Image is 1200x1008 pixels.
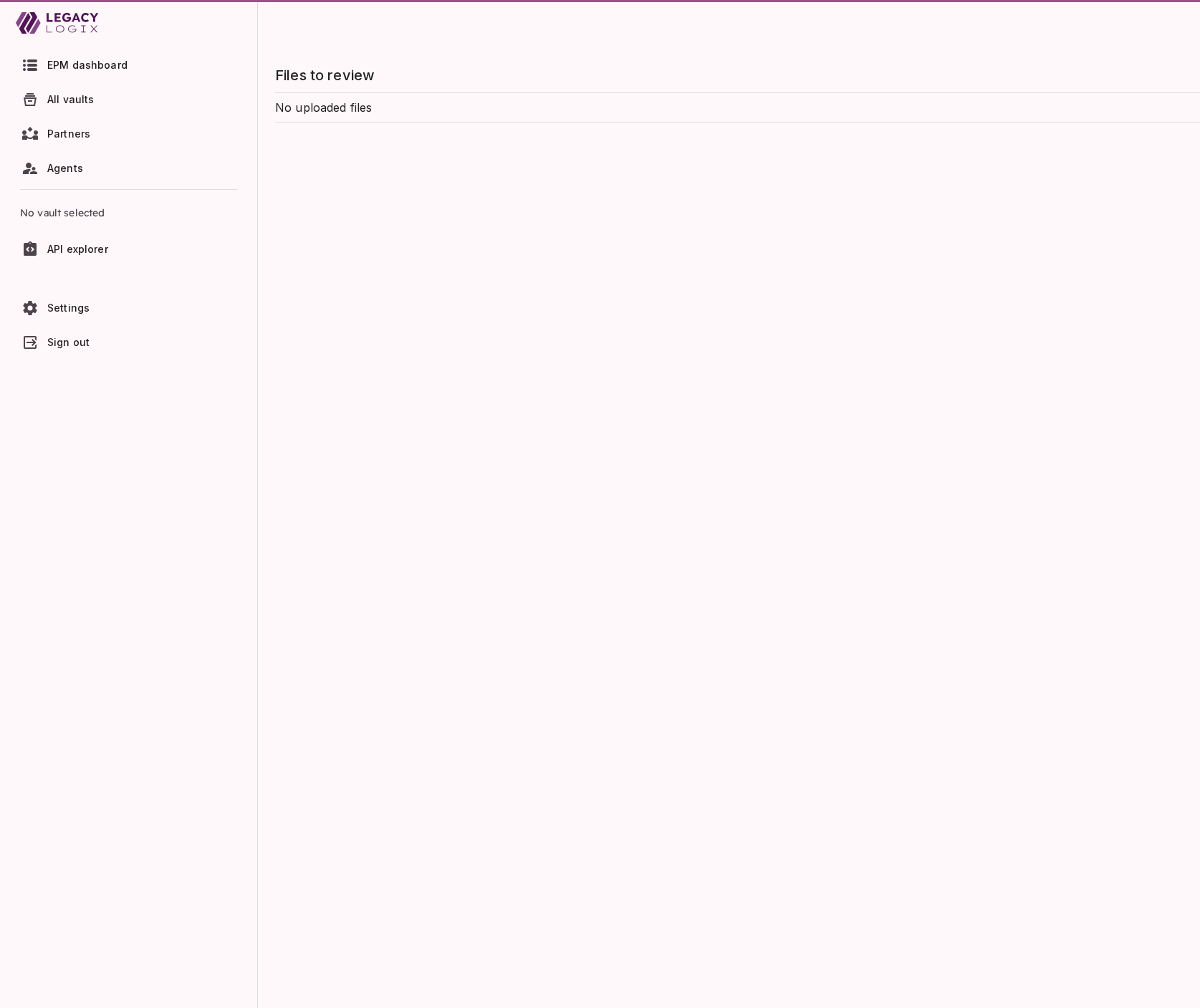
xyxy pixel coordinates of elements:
[47,302,90,314] span: Settings
[47,243,108,255] span: API explorer
[275,67,375,84] span: Files to review
[9,153,249,183] a: Agents
[20,196,237,230] span: No vault selected
[9,85,249,115] a: All vaults
[9,50,249,80] a: EPM dashboard
[9,327,249,357] a: Sign out
[275,100,373,115] span: No uploaded files
[47,336,90,348] span: Sign out
[9,293,249,323] a: Settings
[9,119,249,149] a: Partners
[47,162,83,174] span: Agents
[47,59,128,71] span: EPM dashboard
[47,128,90,140] span: Partners
[47,93,95,105] span: All vaults
[9,234,249,264] a: API explorer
